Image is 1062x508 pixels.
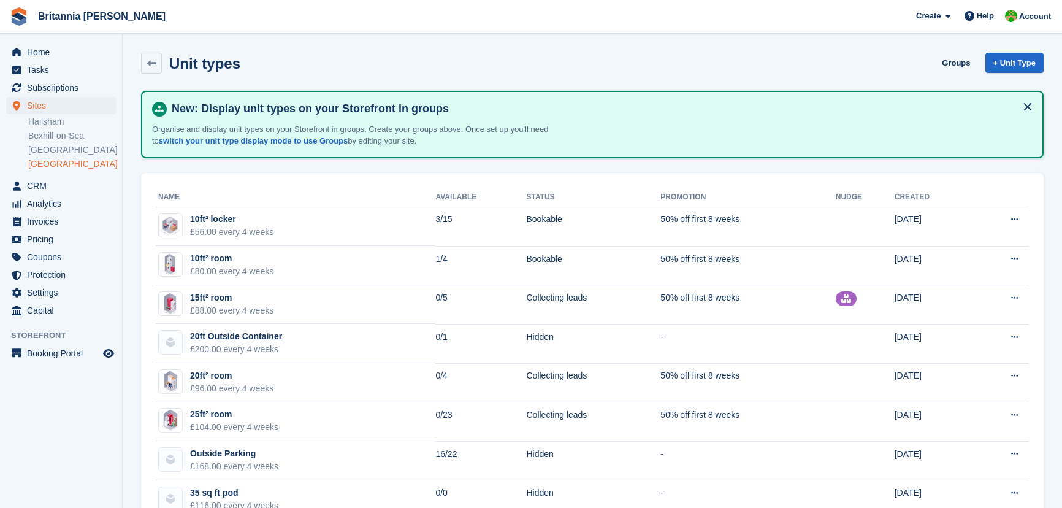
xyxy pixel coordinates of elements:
td: [DATE] [895,441,972,480]
span: Pricing [27,231,101,248]
td: Collecting leads [527,285,661,325]
span: Capital [27,302,101,319]
img: blank-unit-type-icon-ffbac7b88ba66c5e286b0e438baccc4b9c83835d4c34f86887a83fc20ec27e7b.svg [159,448,182,471]
span: Protection [27,266,101,283]
th: Name [156,188,435,207]
span: Help [977,10,994,22]
td: [DATE] [895,285,972,325]
div: 35 sq ft pod [190,487,278,499]
div: Outside Parking [190,447,278,460]
a: [GEOGRAPHIC_DATA] [28,144,116,156]
td: 50% off first 8 weeks [660,402,835,442]
a: menu [6,213,116,230]
td: Collecting leads [527,363,661,402]
td: 16/22 [435,441,526,480]
a: menu [6,284,116,301]
td: 50% off first 8 weeks [660,246,835,285]
td: Bookable [527,207,661,246]
h4: New: Display unit types on your Storefront in groups [167,102,1033,116]
td: Collecting leads [527,402,661,442]
td: 0/23 [435,402,526,442]
img: 20FT.png [161,369,180,394]
td: 0/4 [435,363,526,402]
div: 15ft² room [190,291,273,304]
td: [DATE] [895,207,972,246]
a: Hailsham [28,116,116,128]
span: Create [916,10,941,22]
span: Tasks [27,61,101,79]
div: £168.00 every 4 weeks [190,460,278,473]
span: Subscriptions [27,79,101,96]
td: [DATE] [895,324,972,363]
a: menu [6,61,116,79]
a: menu [6,266,116,283]
span: Analytics [27,195,101,212]
td: 0/1 [435,324,526,363]
img: Wendy Thorp [1005,10,1017,22]
a: menu [6,302,116,319]
a: menu [6,44,116,61]
a: Groups [937,53,975,73]
a: Britannia [PERSON_NAME] [33,6,170,26]
img: 15FT.png [162,291,179,316]
td: 50% off first 8 weeks [660,285,835,325]
th: Nudge [836,188,895,207]
td: [DATE] [895,363,972,402]
a: [GEOGRAPHIC_DATA] [28,158,116,170]
div: £200.00 every 4 weeks [190,343,282,356]
a: menu [6,231,116,248]
span: Booking Portal [27,345,101,362]
a: Bexhill-on-Sea [28,130,116,142]
th: Created [895,188,972,207]
td: 0/5 [435,285,526,325]
div: £56.00 every 4 weeks [190,226,273,239]
a: menu [6,248,116,266]
a: menu [6,97,116,114]
a: menu [6,195,116,212]
th: Status [527,188,661,207]
p: Organise and display unit types on your Storefront in groups. Create your groups above. Once set ... [152,123,581,147]
div: 25ft² room [190,408,278,421]
td: - [660,441,835,480]
td: 50% off first 8 weeks [660,207,835,246]
div: 20ft² room [190,369,273,382]
td: [DATE] [895,246,972,285]
span: Account [1019,10,1051,23]
div: £88.00 every 4 weeks [190,304,273,317]
span: Settings [27,284,101,301]
td: [DATE] [895,402,972,442]
a: Preview store [101,346,116,361]
a: menu [6,79,116,96]
div: 20ft Outside Container [190,330,282,343]
span: Sites [27,97,101,114]
td: Hidden [527,324,661,363]
td: Bookable [527,246,661,285]
a: switch your unit type display mode to use Groups [159,136,348,145]
span: CRM [27,177,101,194]
img: stora-icon-8386f47178a22dfd0bd8f6a31ec36ba5ce8667c1dd55bd0f319d3a0aa187defe.svg [10,7,28,26]
span: Invoices [27,213,101,230]
td: - [660,324,835,363]
span: Coupons [27,248,101,266]
img: 10FT.png [159,214,182,237]
div: 10ft² locker [190,213,273,226]
td: 3/15 [435,207,526,246]
a: menu [6,345,116,362]
img: blank-unit-type-icon-ffbac7b88ba66c5e286b0e438baccc4b9c83835d4c34f86887a83fc20ec27e7b.svg [159,331,182,354]
img: 10FT-High.png [162,252,178,277]
a: menu [6,177,116,194]
td: Hidden [527,441,661,480]
div: £96.00 every 4 weeks [190,382,273,395]
td: 50% off first 8 weeks [660,363,835,402]
th: Promotion [660,188,835,207]
div: 10ft² room [190,252,273,265]
h2: Unit types [169,55,240,72]
td: 1/4 [435,246,526,285]
th: Available [435,188,526,207]
img: 25FT.png [161,408,180,433]
span: Home [27,44,101,61]
div: £80.00 every 4 weeks [190,265,273,278]
div: £104.00 every 4 weeks [190,421,278,434]
span: Storefront [11,329,122,342]
a: + Unit Type [985,53,1044,73]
